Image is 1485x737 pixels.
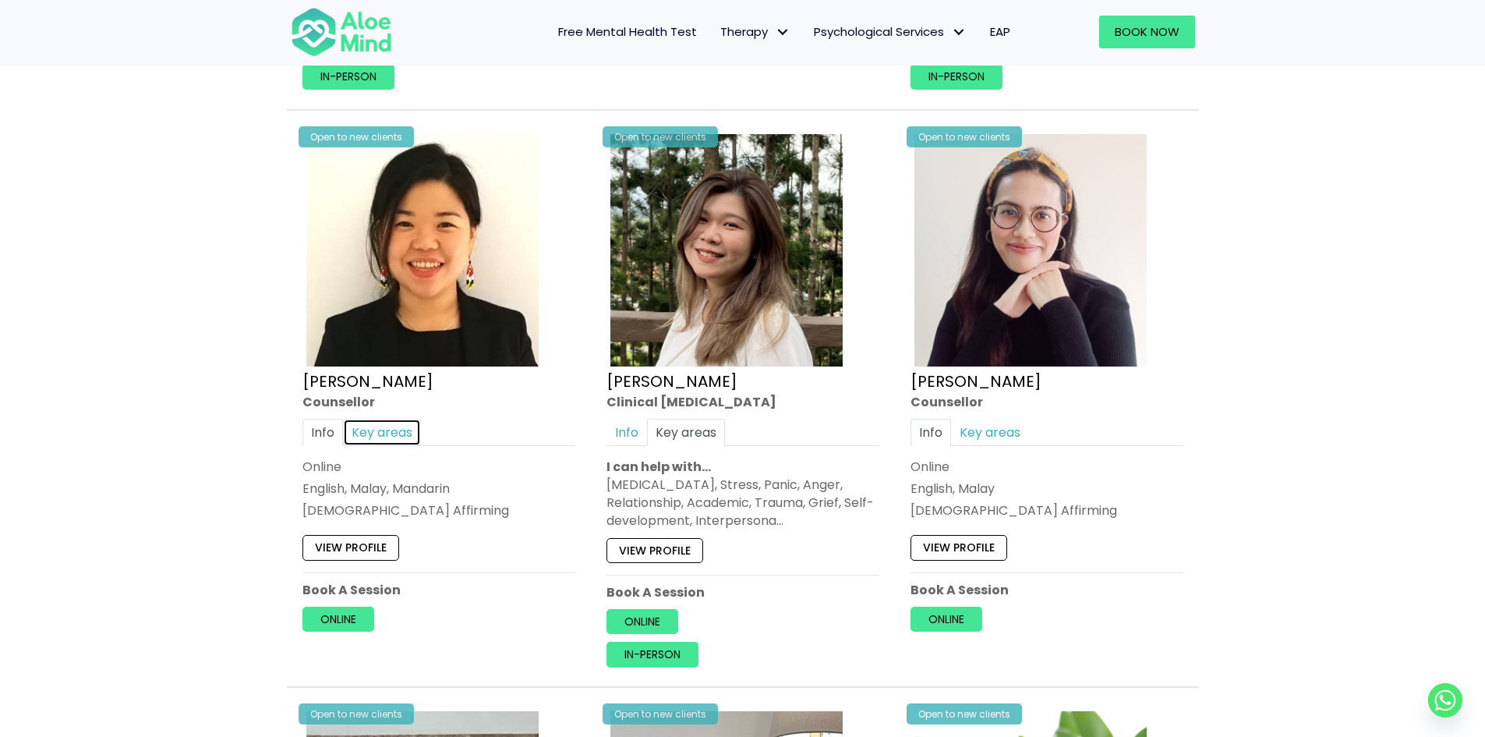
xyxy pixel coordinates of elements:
[299,703,414,725] div: Open to new clients
[709,16,802,48] a: TherapyTherapy: submenu
[412,16,1022,48] nav: Menu
[1099,16,1195,48] a: Book Now
[910,64,1002,89] a: In-person
[910,370,1041,392] a: [PERSON_NAME]
[606,457,879,475] p: I can help with…
[990,23,1010,40] span: EAP
[343,418,421,445] a: Key areas
[302,606,374,631] a: Online
[606,583,879,601] p: Book A Session
[910,501,1183,519] div: [DEMOGRAPHIC_DATA] Affirming
[910,418,951,445] a: Info
[299,126,414,147] div: Open to new clients
[302,457,575,475] div: Online
[546,16,709,48] a: Free Mental Health Test
[606,370,737,392] a: [PERSON_NAME]
[606,537,703,562] a: View profile
[302,370,433,392] a: [PERSON_NAME]
[1428,683,1462,718] a: Whatsapp
[910,480,1183,498] p: English, Malay
[772,21,794,44] span: Therapy: submenu
[907,703,1022,725] div: Open to new clients
[910,580,1183,598] p: Book A Session
[558,23,697,40] span: Free Mental Health Test
[291,6,392,58] img: Aloe mind Logo
[302,535,399,560] a: View profile
[603,126,718,147] div: Open to new clients
[606,476,879,530] div: [MEDICAL_DATA], Stress, Panic, Anger, Relationship, Academic, Trauma, Grief, Self-development, In...
[302,480,575,498] p: English, Malay, Mandarin
[910,457,1183,475] div: Online
[978,16,1022,48] a: EAP
[610,134,843,367] img: Kelly Clinical Psychologist
[306,134,539,367] img: Karen Counsellor
[302,392,575,410] div: Counsellor
[910,606,982,631] a: Online
[910,392,1183,410] div: Counsellor
[802,16,978,48] a: Psychological ServicesPsychological Services: submenu
[951,418,1029,445] a: Key areas
[647,418,725,445] a: Key areas
[1115,23,1179,40] span: Book Now
[948,21,971,44] span: Psychological Services: submenu
[302,418,343,445] a: Info
[606,418,647,445] a: Info
[907,126,1022,147] div: Open to new clients
[606,609,678,634] a: Online
[720,23,790,40] span: Therapy
[606,392,879,410] div: Clinical [MEDICAL_DATA]
[606,642,698,667] a: In-person
[302,64,394,89] a: In-person
[910,535,1007,560] a: View profile
[302,501,575,519] div: [DEMOGRAPHIC_DATA] Affirming
[814,23,967,40] span: Psychological Services
[914,134,1147,367] img: Therapist Photo Update
[302,580,575,598] p: Book A Session
[603,703,718,725] div: Open to new clients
